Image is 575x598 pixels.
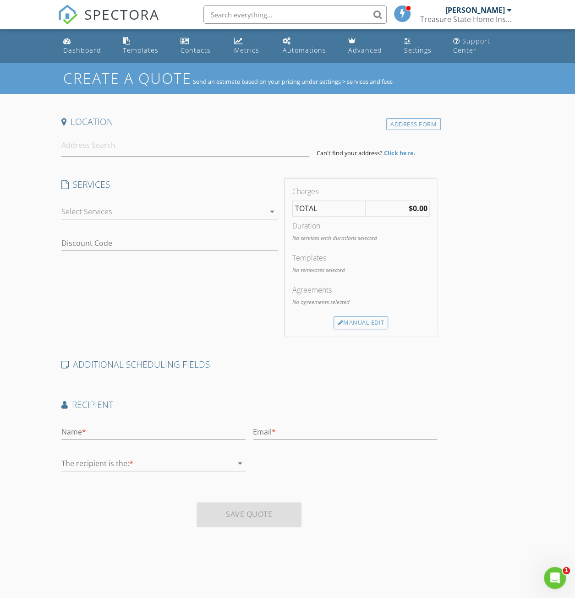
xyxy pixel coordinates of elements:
span: SPECTORA [84,5,159,24]
div: Automations [283,46,326,54]
a: Dashboard [60,33,112,59]
p: No templates selected [292,266,430,274]
div: Templates [292,252,430,263]
input: Address Search [61,134,310,157]
div: Agreements [292,284,430,295]
a: Metrics [230,33,272,59]
iframe: Intercom live chat [544,567,566,589]
h4: SERVICES [61,179,278,190]
div: Advanced [348,46,382,54]
div: Contacts [181,46,211,54]
a: Automations (Basic) [279,33,337,59]
h4: ADDITIONAL SCHEDULING FIELDS [61,359,438,370]
div: Dashboard [63,46,101,54]
a: Contacts [177,33,223,59]
span: Send an estimate based on your pricing under settings > services and fees [193,77,392,86]
span: Can't find your address? [317,149,383,157]
i: arrow_drop_down [267,206,278,217]
div: Support Center [453,37,490,54]
h4: Recipient [61,399,438,411]
h4: Location [61,116,438,128]
strong: $0.00 [408,203,427,213]
div: Metrics [234,46,259,54]
img: The Best Home Inspection Software - Spectora [58,5,78,25]
p: No agreements selected [292,298,430,306]
p: No services with durations selected [292,234,430,242]
input: Search everything... [203,5,387,24]
a: Settings [400,33,442,59]
div: Manual Edit [334,316,388,329]
div: Settings [404,46,431,54]
div: Duration [292,220,430,231]
a: Support Center [449,33,515,59]
strong: Click here. [384,149,415,157]
input: Discount Code [61,236,278,251]
h1: Create a Quote [63,68,192,88]
td: TOTAL [292,201,365,217]
a: SPECTORA [58,12,159,32]
a: Templates [119,33,170,59]
div: [PERSON_NAME] [445,5,505,15]
div: Templates [123,46,159,54]
span: 1 [563,567,570,574]
a: Advanced [345,33,393,59]
div: Address Form [386,118,441,130]
div: Treasure State Home Inspections LLC [420,15,512,24]
div: Charges [292,186,430,197]
i: arrow_drop_down [235,458,246,469]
